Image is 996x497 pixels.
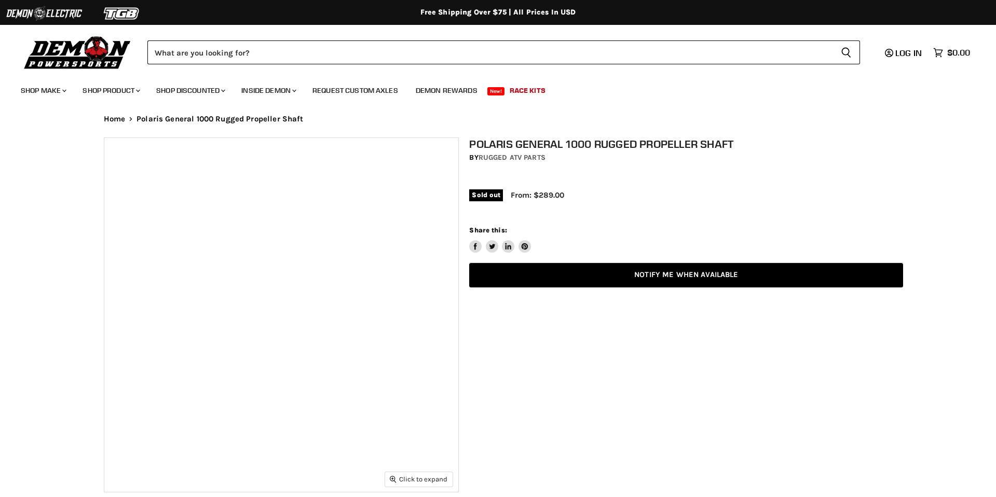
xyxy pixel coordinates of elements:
aside: Share this: [469,226,531,253]
h1: Polaris General 1000 Rugged Propeller Shaft [469,137,903,150]
a: Rugged ATV Parts [479,153,545,162]
button: Search [833,40,860,64]
span: Log in [895,48,922,58]
a: Notify Me When Available [469,263,903,287]
span: Click to expand [390,475,447,483]
a: Inside Demon [234,80,303,101]
a: Race Kits [502,80,553,101]
img: Demon Powersports [21,34,134,71]
button: Click to expand [385,472,453,486]
span: Sold out [469,189,503,201]
span: $0.00 [947,48,970,58]
span: Polaris General 1000 Rugged Propeller Shaft [137,115,303,123]
ul: Main menu [13,76,967,101]
a: $0.00 [928,45,975,60]
form: Product [147,40,860,64]
a: Demon Rewards [408,80,485,101]
img: TGB Logo 2 [83,4,161,23]
input: Search [147,40,833,64]
span: Share this: [469,226,507,234]
div: by [469,152,903,163]
a: Home [104,115,126,123]
a: Request Custom Axles [305,80,406,101]
img: Demon Electric Logo 2 [5,4,83,23]
div: Free Shipping Over $75 | All Prices In USD [83,8,913,17]
span: From: $289.00 [511,190,564,200]
a: Shop Product [75,80,146,101]
a: Shop Discounted [148,80,231,101]
nav: Breadcrumbs [83,115,913,123]
a: Log in [880,48,928,58]
a: Shop Make [13,80,73,101]
span: New! [487,87,505,95]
